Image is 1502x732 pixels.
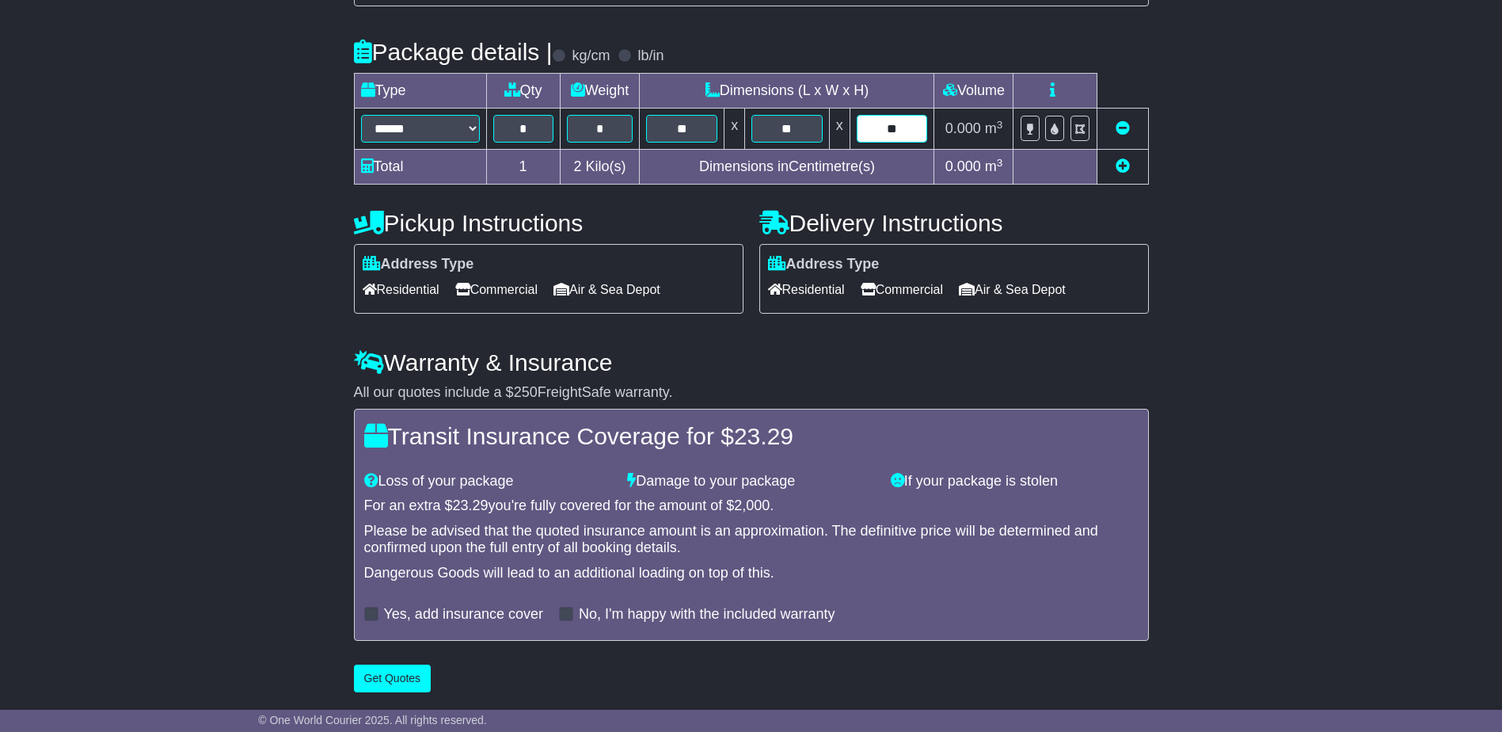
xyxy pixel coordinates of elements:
a: Add new item [1116,158,1130,174]
td: Dimensions in Centimetre(s) [640,150,934,185]
h4: Delivery Instructions [759,210,1149,236]
div: Loss of your package [356,473,620,490]
span: Commercial [861,277,943,302]
td: Total [354,150,486,185]
label: No, I'm happy with the included warranty [579,606,835,623]
span: Commercial [455,277,538,302]
label: kg/cm [572,48,610,65]
span: m [985,120,1003,136]
span: 250 [514,384,538,400]
div: All our quotes include a $ FreightSafe warranty. [354,384,1149,402]
span: Air & Sea Depot [553,277,660,302]
span: 0.000 [945,120,981,136]
h4: Package details | [354,39,553,65]
div: For an extra $ you're fully covered for the amount of $ . [364,498,1139,515]
td: Dimensions (L x W x H) [640,74,934,109]
span: m [985,158,1003,174]
div: Dangerous Goods will lead to an additional loading on top of this. [364,565,1139,582]
td: x [829,109,850,150]
span: Residential [363,277,439,302]
label: Address Type [768,256,880,273]
td: Type [354,74,486,109]
td: Kilo(s) [560,150,640,185]
button: Get Quotes [354,665,432,692]
td: x [724,109,745,150]
h4: Pickup Instructions [354,210,743,236]
div: Damage to your package [619,473,883,490]
label: Address Type [363,256,474,273]
span: 2,000 [734,498,770,513]
td: Volume [934,74,1013,109]
label: Yes, add insurance cover [384,606,543,623]
td: Weight [560,74,640,109]
span: 23.29 [734,423,793,449]
td: Qty [486,74,560,109]
div: If your package is stolen [883,473,1146,490]
h4: Transit Insurance Coverage for $ [364,423,1139,449]
span: © One World Courier 2025. All rights reserved. [258,714,487,726]
a: Remove this item [1116,120,1130,136]
div: Please be advised that the quoted insurance amount is an approximation. The definitive price will... [364,523,1139,557]
span: 2 [573,158,581,174]
h4: Warranty & Insurance [354,349,1149,376]
span: 23.29 [453,498,489,513]
span: Residential [768,277,845,302]
sup: 3 [997,157,1003,169]
td: 1 [486,150,560,185]
sup: 3 [997,119,1003,131]
span: Air & Sea Depot [959,277,1066,302]
label: lb/in [637,48,664,65]
span: 0.000 [945,158,981,174]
